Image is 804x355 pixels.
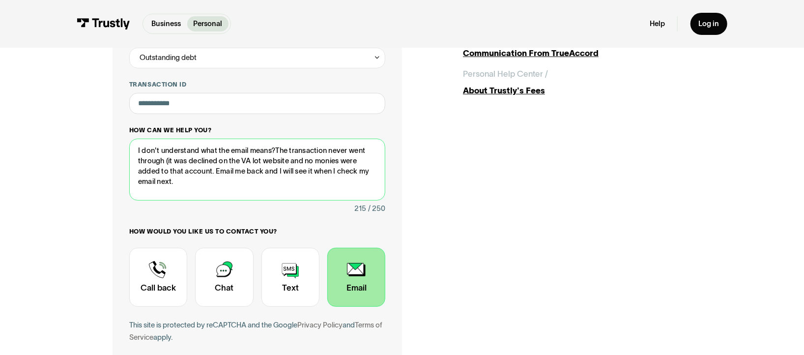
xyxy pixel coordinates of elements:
[151,18,181,29] p: Business
[463,68,691,97] a: Personal Help Center /About Trustly's Fees
[650,19,665,29] a: Help
[297,321,343,329] a: Privacy Policy
[129,126,385,135] label: How can we help you?
[463,47,691,59] div: Communication From TrueAccord
[368,203,385,215] div: / 250
[140,52,197,64] div: Outstanding debt
[193,18,222,29] p: Personal
[463,68,548,80] div: Personal Help Center /
[129,319,385,344] div: This site is protected by reCAPTCHA and the Google and apply.
[77,18,130,30] img: Trustly Logo
[145,16,187,31] a: Business
[129,48,385,68] div: Outstanding debt
[698,19,719,29] div: Log in
[463,85,691,97] div: About Trustly's Fees
[187,16,229,31] a: Personal
[690,13,728,34] a: Log in
[354,203,366,215] div: 215
[129,81,385,89] label: Transaction ID
[129,228,385,236] label: How would you like us to contact you?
